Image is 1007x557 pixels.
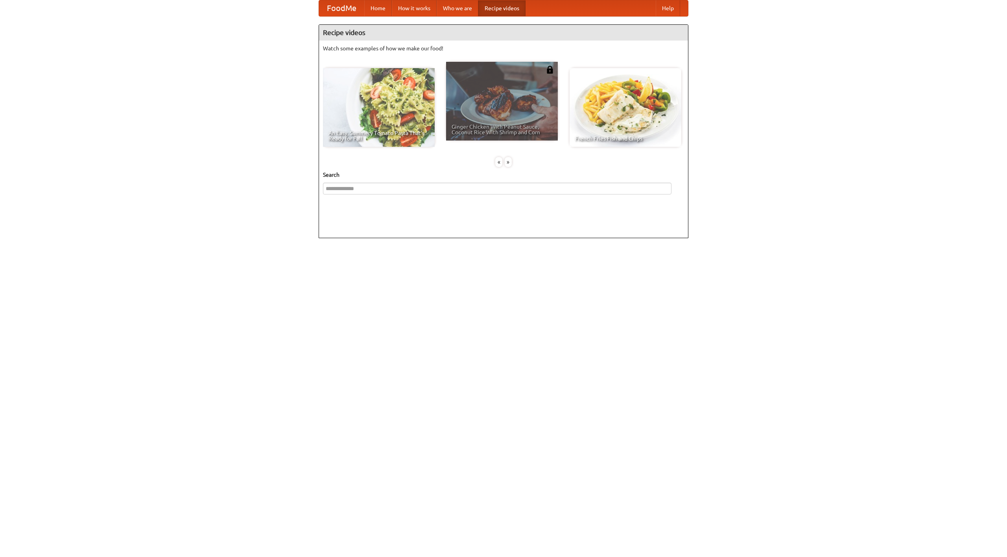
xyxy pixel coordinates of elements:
[323,68,435,147] a: An Easy, Summery Tomato Pasta That's Ready for Fall
[323,171,684,179] h5: Search
[364,0,392,16] a: Home
[319,25,688,41] h4: Recipe videos
[656,0,680,16] a: Help
[495,157,502,167] div: «
[570,68,681,147] a: French Fries Fish and Chips
[546,66,554,74] img: 483408.png
[478,0,526,16] a: Recipe videos
[575,136,676,141] span: French Fries Fish and Chips
[505,157,512,167] div: »
[323,44,684,52] p: Watch some examples of how we make our food!
[437,0,478,16] a: Who we are
[319,0,364,16] a: FoodMe
[328,130,429,141] span: An Easy, Summery Tomato Pasta That's Ready for Fall
[392,0,437,16] a: How it works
